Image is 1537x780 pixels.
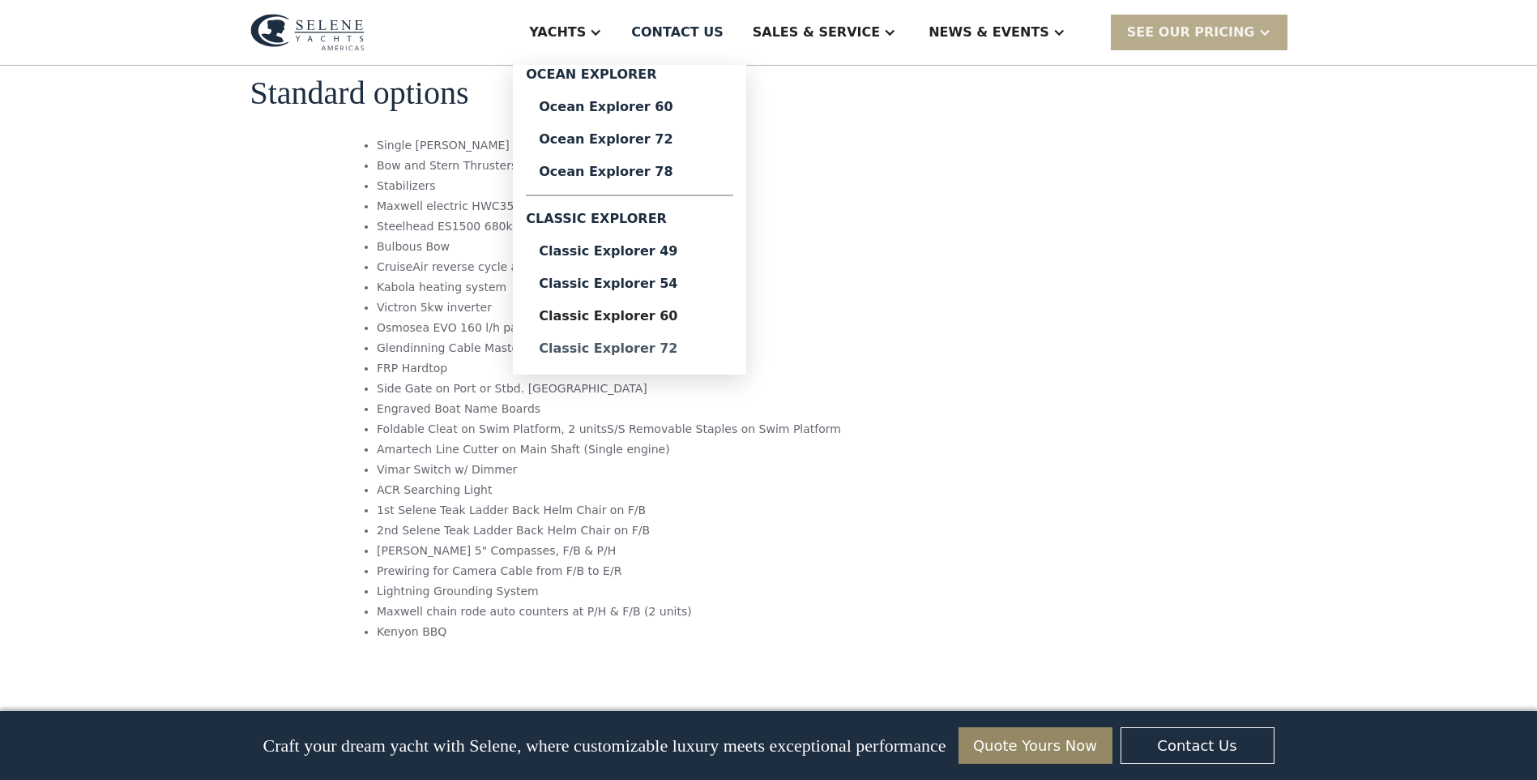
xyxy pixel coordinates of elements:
[377,563,841,580] li: Prewiring for Camera Cable from F/B to E/R
[539,342,720,355] div: Classic Explorer 72
[377,360,841,377] li: FRP Hardtop
[377,502,841,519] li: 1st Selene Teak Ladder Back Helm Chair on F/B
[4,709,258,751] span: Unsubscribe any time by clicking the link at the bottom of any message
[4,658,251,685] span: Reply STOP to unsubscribe at any time.
[1121,727,1274,764] a: Contact Us
[539,101,720,114] div: Ocean Explorer 60
[1111,15,1287,49] div: SEE Our Pricing
[539,133,720,146] div: Ocean Explorer 72
[377,259,841,276] li: CruiseAir reverse cycle air conditioning
[2,606,252,635] span: We respect your time - only the good stuff, never spam.
[4,709,148,736] strong: I want to subscribe to your Newsletter.
[526,156,733,188] a: Ocean Explorer 78
[377,603,841,620] li: Maxwell chain rode auto counters at P/H & F/B (2 units)
[263,735,946,756] p: Craft your dream yacht with Selene, where customizable luxury meets exceptional performance
[377,542,841,559] li: [PERSON_NAME] 5" Compasses, F/B & P/H
[377,421,841,438] li: Foldable Cleat on Swim Platform, 2 unitsS/S Removable Staples on Swim Platform
[377,482,841,499] li: ACR Searching Light
[4,709,15,719] input: I want to subscribe to your Newsletter.Unsubscribe any time by clicking the link at the bottom of...
[19,658,194,671] strong: Yes, I’d like to receive SMS updates.
[377,157,841,174] li: Bow and Stern Thrusters
[526,332,733,365] a: Classic Explorer 72
[526,91,733,123] a: Ocean Explorer 60
[753,23,880,42] div: Sales & Service
[377,380,841,397] li: Side Gate on Port or Stbd. [GEOGRAPHIC_DATA]
[377,583,841,600] li: Lightning Grounding System
[539,277,720,290] div: Classic Explorer 54
[377,441,841,458] li: Amartech Line Cutter on Main Shaft (Single engine)
[539,165,720,178] div: Ocean Explorer 78
[631,23,724,42] div: Contact US
[958,727,1112,764] a: Quote Yours Now
[377,319,841,336] li: Osmosea EVO 160 l/h package Water Maker
[377,624,841,641] li: Kenyon BBQ
[377,137,841,154] li: Single [PERSON_NAME] Deere 6090SFM85, 425HP @ 2300 RPM
[2,553,258,596] span: Tick the box below to receive occasional updates, exclusive offers, and VIP access via text message.
[377,178,841,195] li: Stabilizers
[526,65,733,91] div: Ocean Explorer
[929,23,1049,42] div: News & EVENTS
[526,203,733,235] div: Classic Explorer
[526,235,733,268] a: Classic Explorer 49
[539,310,720,323] div: Classic Explorer 60
[526,123,733,156] a: Ocean Explorer 72
[1127,23,1255,42] div: SEE Our Pricing
[377,340,841,357] li: Glendinning Cable Master
[377,279,841,296] li: Kabola heating system
[377,198,841,215] li: Maxwell electric HWC3500 SCW/SC windlass
[377,238,841,255] li: Bulbous Bow
[539,245,720,258] div: Classic Explorer 49
[377,522,841,539] li: 2nd Selene Teak Ladder Back Helm Chair on F/B
[250,75,469,111] h2: Standard options
[4,658,15,668] input: Yes, I’d like to receive SMS updates.Reply STOP to unsubscribe at any time.
[377,461,841,478] li: Vimar Switch w/ Dimmer
[250,14,365,51] img: logo
[377,401,841,418] li: Engraved Boat Name Boards
[377,218,841,235] li: Steelhead ES1500 680kg Dingy Davit
[526,268,733,300] a: Classic Explorer 54
[377,299,841,316] li: Victron 5kw inverter
[513,65,746,375] nav: Yachts
[526,300,733,332] a: Classic Explorer 60
[529,23,586,42] div: Yachts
